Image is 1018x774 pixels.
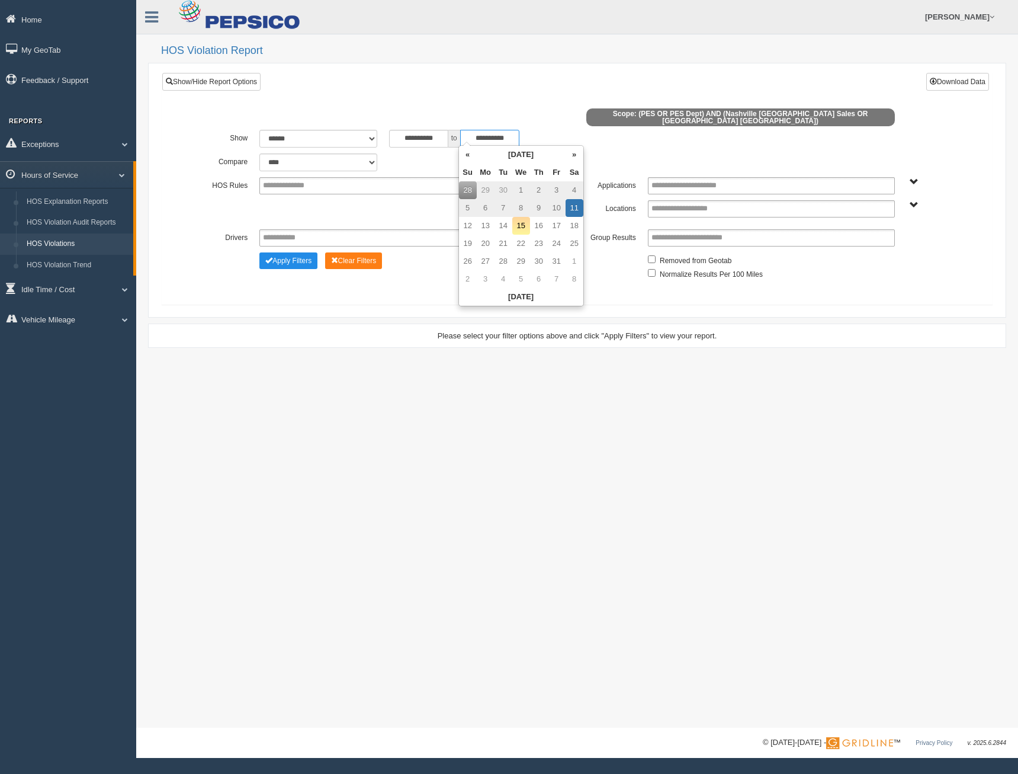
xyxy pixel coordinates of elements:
div: Please select your filter options above and click "Apply Filters" to view your report. [159,330,995,341]
th: « [459,146,477,164]
label: Normalize Results Per 100 Miles [660,266,763,280]
th: We [512,164,530,181]
label: Locations [577,200,642,215]
td: 13 [477,217,494,235]
a: Privacy Policy [916,740,952,746]
td: 17 [548,217,566,235]
th: [DATE] [477,146,566,164]
td: 11 [566,199,583,217]
label: Applications [577,177,642,191]
span: Scope: (PES OR PES Dept) AND (Nashville [GEOGRAPHIC_DATA] Sales OR [GEOGRAPHIC_DATA] [GEOGRAPHIC_... [586,108,895,126]
a: Show/Hide Report Options [162,73,261,91]
td: 27 [477,252,494,270]
th: Tu [494,164,512,181]
a: HOS Violation Trend [21,255,133,276]
img: Gridline [826,737,893,749]
td: 28 [459,181,477,199]
td: 5 [512,270,530,288]
td: 19 [459,235,477,252]
span: v. 2025.6.2844 [968,740,1006,746]
td: 2 [459,270,477,288]
td: 28 [494,252,512,270]
td: 16 [530,217,548,235]
td: 4 [566,181,583,199]
td: 5 [459,199,477,217]
td: 3 [548,181,566,199]
th: Th [530,164,548,181]
td: 29 [512,252,530,270]
label: Show [189,130,253,144]
th: Fr [548,164,566,181]
td: 10 [548,199,566,217]
a: HOS Violations [21,234,133,255]
span: to [448,130,460,148]
a: HOS Violation Audit Reports [21,212,133,234]
td: 8 [512,199,530,217]
td: 1 [512,181,530,199]
td: 23 [530,235,548,252]
td: 20 [477,235,494,252]
label: HOS Rules [189,177,253,191]
td: 9 [530,199,548,217]
td: 2 [530,181,548,199]
td: 22 [512,235,530,252]
td: 26 [459,252,477,270]
th: [DATE] [459,288,583,306]
td: 12 [459,217,477,235]
div: © [DATE]-[DATE] - ™ [763,737,1006,749]
td: 6 [477,199,494,217]
td: 31 [548,252,566,270]
th: Mo [477,164,494,181]
h2: HOS Violation Report [161,45,1006,57]
td: 21 [494,235,512,252]
td: 30 [494,181,512,199]
td: 24 [548,235,566,252]
td: 18 [566,217,583,235]
label: Compare [189,153,253,168]
td: 30 [530,252,548,270]
td: 7 [494,199,512,217]
td: 25 [566,235,583,252]
th: Su [459,164,477,181]
label: Removed from Geotab [660,252,731,267]
button: Download Data [926,73,989,91]
td: 3 [477,270,494,288]
td: 6 [530,270,548,288]
label: Group Results [577,229,641,244]
td: 7 [548,270,566,288]
td: 8 [566,270,583,288]
td: 1 [566,252,583,270]
a: HOS Explanation Reports [21,191,133,213]
td: 15 [512,217,530,235]
td: 4 [494,270,512,288]
td: 29 [477,181,494,199]
label: Drivers [189,229,253,244]
button: Change Filter Options [259,252,317,269]
th: Sa [566,164,583,181]
td: 14 [494,217,512,235]
th: » [566,146,583,164]
button: Change Filter Options [325,252,383,269]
